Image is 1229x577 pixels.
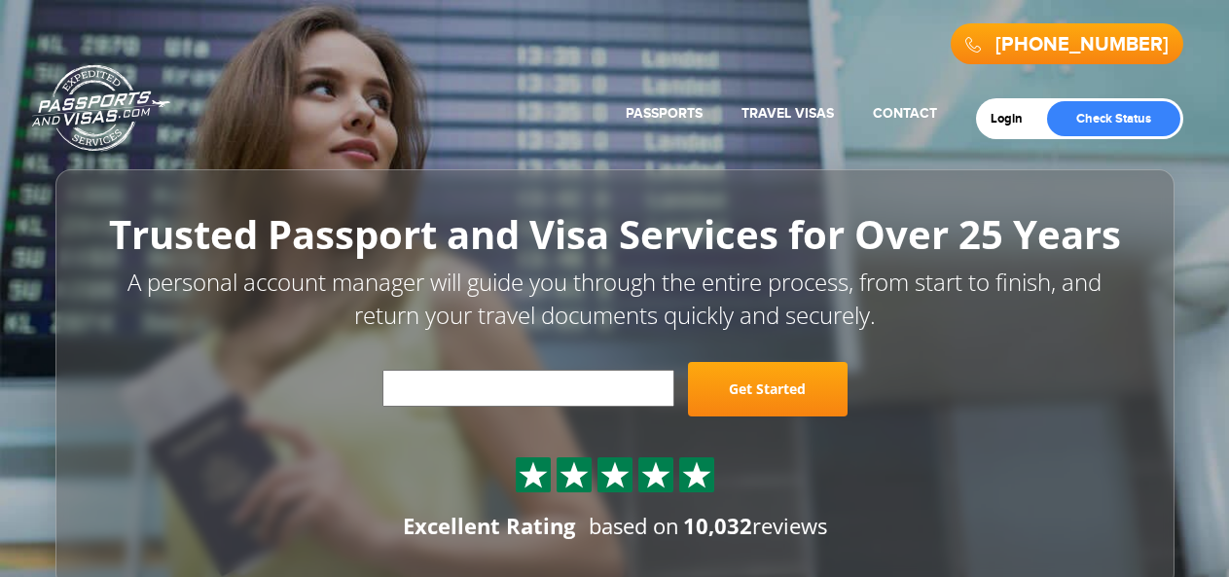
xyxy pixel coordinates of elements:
img: Sprite St [519,460,548,489]
a: [PHONE_NUMBER] [995,33,1169,56]
strong: 10,032 [683,511,752,540]
span: based on [589,511,679,540]
div: Excellent Rating [403,511,575,541]
a: Get Started [688,362,848,416]
img: Sprite St [600,460,630,489]
a: Check Status [1047,101,1180,136]
img: Sprite St [560,460,589,489]
a: Passports & [DOMAIN_NAME] [32,64,170,152]
img: Sprite St [682,460,711,489]
a: Travel Visas [741,105,834,122]
a: Contact [873,105,937,122]
h1: Trusted Passport and Visa Services for Over 25 Years [99,213,1131,256]
a: Passports [626,105,703,122]
img: Sprite St [641,460,670,489]
p: A personal account manager will guide you through the entire process, from start to finish, and r... [99,266,1131,333]
span: reviews [683,511,827,540]
a: Login [991,111,1036,126]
